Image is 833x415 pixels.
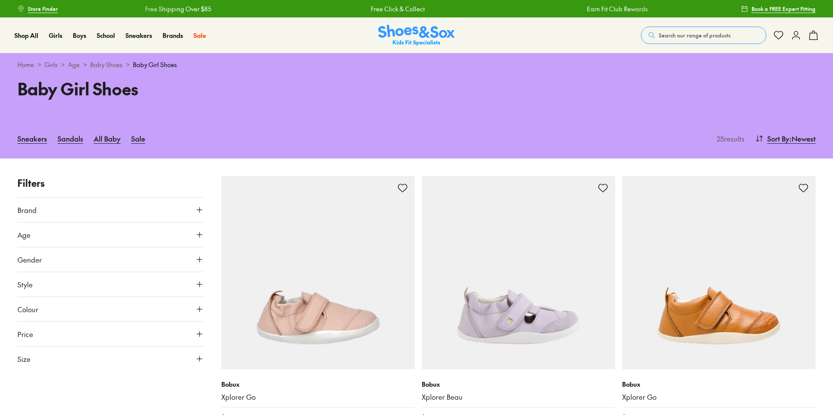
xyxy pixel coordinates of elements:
a: Xplorer Go [221,392,415,402]
button: Price [17,322,204,346]
a: Sale [131,129,145,148]
a: Xplorer Go [622,392,816,402]
a: Sale [193,31,206,40]
p: Bobux [622,380,816,389]
span: Baby Girl Shoes [133,60,177,69]
span: Colour [17,304,38,314]
span: Style [17,279,33,290]
span: Age [17,229,30,240]
button: Brand [17,198,204,222]
button: Style [17,272,204,297]
a: All Baby [94,129,121,148]
a: Baby Shoes [90,60,122,69]
a: Free Shipping Over $85 [144,4,210,13]
a: Girls [44,60,58,69]
span: Book a FREE Expert Fitting [752,5,816,13]
button: Age [17,223,204,247]
a: Book a FREE Expert Fitting [741,1,816,17]
span: Gender [17,254,42,265]
button: Colour [17,297,204,321]
a: Home [17,60,34,69]
p: Bobux [422,380,615,389]
p: 25 results [713,133,745,144]
a: Xplorer Beau [422,392,615,402]
h1: Baby Girl Shoes [17,76,406,101]
a: Sneakers [17,129,47,148]
a: Shoes & Sox [378,25,455,46]
p: Bobux [221,380,415,389]
button: Sort By:Newest [755,129,816,148]
button: Size [17,347,204,371]
button: Gender [17,247,204,272]
a: Boys [73,31,86,40]
a: Sneakers [125,31,152,40]
a: Earn Fit Club Rewards [586,4,647,13]
span: Store Finder [28,5,58,13]
a: Store Finder [17,1,58,17]
p: Filters [17,176,204,190]
div: > > > > [17,60,816,69]
button: Search our range of products [641,27,766,44]
a: Sandals [58,129,83,148]
a: Age [68,60,80,69]
span: Size [17,354,30,364]
span: Sort By [767,133,789,144]
a: School [97,31,115,40]
img: SNS_Logo_Responsive.svg [378,25,455,46]
span: Brand [17,205,37,215]
span: Search our range of products [659,31,731,39]
a: Free Click & Collect [369,4,423,13]
span: Price [17,329,33,339]
a: Girls [49,31,62,40]
a: Brands [163,31,183,40]
span: : Newest [789,133,816,144]
a: Shop All [14,31,38,40]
